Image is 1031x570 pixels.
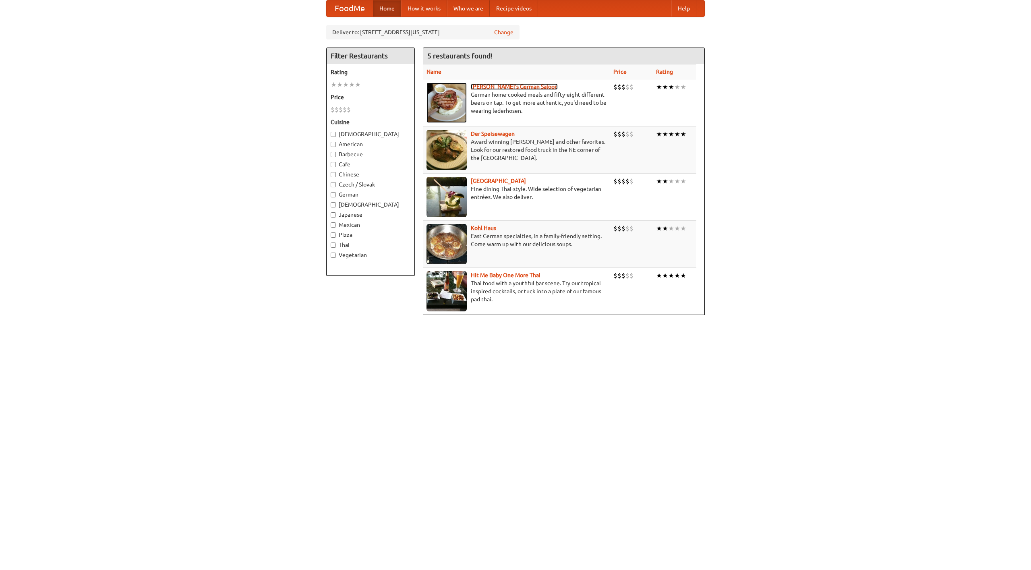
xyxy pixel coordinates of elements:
label: Cafe [331,160,410,168]
li: $ [629,130,634,139]
li: ★ [656,83,662,91]
img: esthers.jpg [426,83,467,123]
ng-pluralize: 5 restaurants found! [427,52,493,60]
a: Hit Me Baby One More Thai [471,272,540,278]
a: Rating [656,68,673,75]
input: Barbecue [331,152,336,157]
li: $ [617,224,621,233]
img: speisewagen.jpg [426,130,467,170]
input: Thai [331,243,336,248]
li: ★ [680,224,686,233]
li: ★ [337,80,343,89]
a: [PERSON_NAME]'s German Saloon [471,83,558,90]
li: ★ [680,271,686,280]
input: Cafe [331,162,336,167]
h5: Price [331,93,410,101]
li: $ [629,271,634,280]
li: ★ [668,177,674,186]
input: German [331,192,336,197]
input: Mexican [331,222,336,228]
h5: Rating [331,68,410,76]
li: ★ [662,83,668,91]
a: Recipe videos [490,0,538,17]
li: $ [613,130,617,139]
li: ★ [680,130,686,139]
label: Japanese [331,211,410,219]
li: ★ [662,271,668,280]
a: [GEOGRAPHIC_DATA] [471,178,526,184]
li: $ [621,271,625,280]
li: $ [625,271,629,280]
input: Vegetarian [331,253,336,258]
li: $ [339,105,343,114]
li: ★ [668,83,674,91]
li: ★ [656,224,662,233]
li: $ [629,83,634,91]
label: Barbecue [331,150,410,158]
li: $ [613,83,617,91]
li: ★ [656,271,662,280]
li: $ [625,177,629,186]
img: kohlhaus.jpg [426,224,467,264]
li: $ [347,105,351,114]
input: [DEMOGRAPHIC_DATA] [331,202,336,207]
li: $ [617,130,621,139]
li: $ [625,83,629,91]
li: $ [621,224,625,233]
label: Pizza [331,231,410,239]
li: ★ [674,177,680,186]
li: ★ [343,80,349,89]
a: FoodMe [327,0,373,17]
label: Mexican [331,221,410,229]
li: $ [617,271,621,280]
li: ★ [674,271,680,280]
label: Thai [331,241,410,249]
p: Award-winning [PERSON_NAME] and other favorites. Look for our restored food truck in the NE corne... [426,138,607,162]
input: Pizza [331,232,336,238]
a: Change [494,28,513,36]
a: Der Speisewagen [471,131,515,137]
a: How it works [401,0,447,17]
li: $ [613,224,617,233]
li: ★ [674,130,680,139]
label: Chinese [331,170,410,178]
li: $ [343,105,347,114]
div: Deliver to: [STREET_ADDRESS][US_STATE] [326,25,520,39]
label: [DEMOGRAPHIC_DATA] [331,201,410,209]
a: Price [613,68,627,75]
li: $ [621,177,625,186]
li: ★ [331,80,337,89]
input: Japanese [331,212,336,218]
p: East German specialties, in a family-friendly setting. Come warm up with our delicious soups. [426,232,607,248]
li: ★ [674,224,680,233]
a: Kohl Haus [471,225,496,231]
a: Home [373,0,401,17]
a: Who we are [447,0,490,17]
a: Name [426,68,441,75]
img: babythai.jpg [426,271,467,311]
li: $ [625,130,629,139]
li: ★ [680,177,686,186]
p: Thai food with a youthful bar scene. Try our tropical inspired cocktails, or tuck into a plate of... [426,279,607,303]
input: Chinese [331,172,336,177]
label: Vegetarian [331,251,410,259]
li: $ [629,177,634,186]
h5: Cuisine [331,118,410,126]
label: German [331,191,410,199]
input: Czech / Slovak [331,182,336,187]
p: German home-cooked meals and fifty-eight different beers on tap. To get more authentic, you'd nee... [426,91,607,115]
li: ★ [668,130,674,139]
li: $ [625,224,629,233]
li: ★ [662,130,668,139]
li: $ [335,105,339,114]
li: $ [629,224,634,233]
p: Fine dining Thai-style. Wide selection of vegetarian entrées. We also deliver. [426,185,607,201]
h4: Filter Restaurants [327,48,414,64]
li: $ [617,83,621,91]
li: ★ [668,224,674,233]
li: ★ [662,224,668,233]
